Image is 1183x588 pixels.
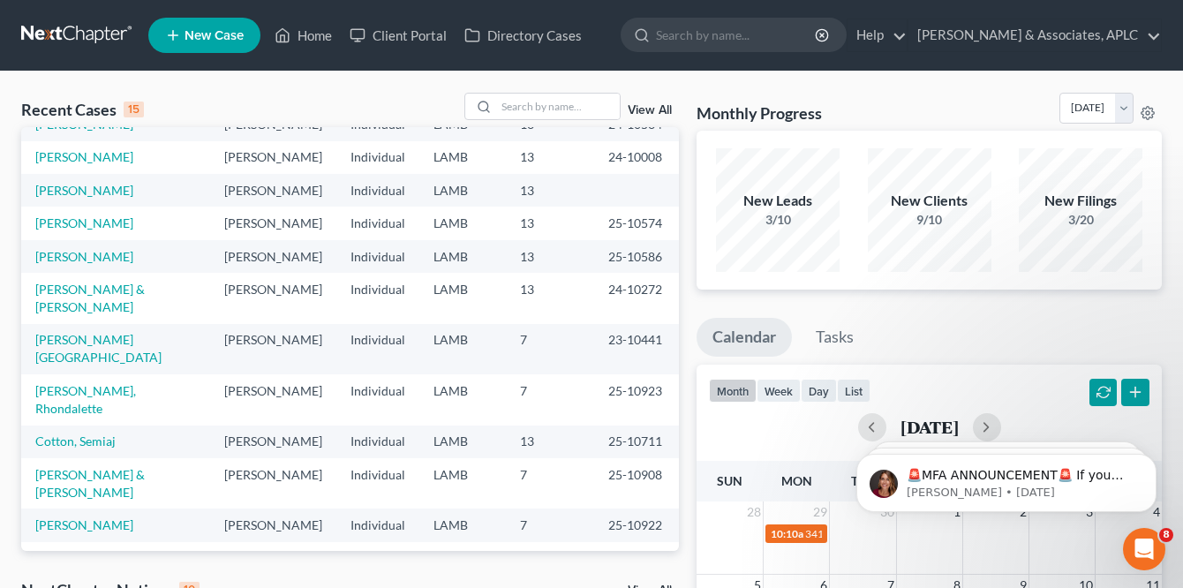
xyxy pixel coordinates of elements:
[1123,528,1165,570] iframe: Intercom live chat
[210,509,336,541] td: [PERSON_NAME]
[336,374,419,425] td: Individual
[868,191,991,211] div: New Clients
[336,273,419,323] td: Individual
[336,509,419,541] td: Individual
[594,240,679,273] td: 25-10586
[35,433,116,449] a: Cotton, Semiaj
[336,207,419,239] td: Individual
[506,174,594,207] td: 13
[419,458,506,509] td: LAMB
[35,383,136,416] a: [PERSON_NAME], Rhondalette
[800,318,870,357] a: Tasks
[771,527,803,540] span: 10:10a
[419,324,506,374] td: LAMB
[210,324,336,374] td: [PERSON_NAME]
[805,527,976,540] span: 341(a) meeting for [PERSON_NAME]
[848,19,907,51] a: Help
[77,51,296,293] span: 🚨MFA ANNOUNCEMENT🚨 If you are filing [DATE] in [US_STATE] or [US_STATE], you need to have MFA ena...
[419,542,506,575] td: LAMB
[336,141,419,174] td: Individual
[506,374,594,425] td: 7
[594,141,679,174] td: 24-10008
[124,102,144,117] div: 15
[801,379,837,403] button: day
[210,174,336,207] td: [PERSON_NAME]
[21,99,144,120] div: Recent Cases
[35,517,133,532] a: [PERSON_NAME]
[656,19,818,51] input: Search by name...
[35,332,162,365] a: [PERSON_NAME][GEOGRAPHIC_DATA]
[35,282,145,314] a: [PERSON_NAME] & [PERSON_NAME]
[210,426,336,458] td: [PERSON_NAME]
[1159,528,1173,542] span: 8
[210,458,336,509] td: [PERSON_NAME]
[594,374,679,425] td: 25-10923
[35,249,133,264] a: [PERSON_NAME]
[419,141,506,174] td: LAMB
[506,509,594,541] td: 7
[35,149,133,164] a: [PERSON_NAME]
[506,458,594,509] td: 7
[757,379,801,403] button: week
[336,458,419,509] td: Individual
[35,183,133,198] a: [PERSON_NAME]
[35,467,145,500] a: [PERSON_NAME] & [PERSON_NAME]
[210,374,336,425] td: [PERSON_NAME]
[908,19,1161,51] a: [PERSON_NAME] & Associates, APLC
[506,542,594,575] td: 7
[716,211,840,229] div: 3/10
[35,215,133,230] a: [PERSON_NAME]
[496,94,620,119] input: Search by name...
[506,426,594,458] td: 13
[419,207,506,239] td: LAMB
[336,542,419,575] td: Individual
[419,374,506,425] td: LAMB
[811,501,829,523] span: 29
[781,473,812,488] span: Mon
[717,473,742,488] span: Sun
[210,542,336,575] td: [PERSON_NAME]
[35,117,133,132] a: [PERSON_NAME]
[456,19,591,51] a: Directory Cases
[336,426,419,458] td: Individual
[419,240,506,273] td: LAMB
[266,19,341,51] a: Home
[830,417,1183,540] iframe: Intercom notifications message
[506,273,594,323] td: 13
[594,273,679,323] td: 24-10272
[506,240,594,273] td: 13
[341,19,456,51] a: Client Portal
[745,501,763,523] span: 28
[506,141,594,174] td: 13
[697,102,822,124] h3: Monthly Progress
[35,550,133,565] a: [PERSON_NAME]
[210,273,336,323] td: [PERSON_NAME]
[210,207,336,239] td: [PERSON_NAME]
[419,509,506,541] td: LAMB
[506,324,594,374] td: 7
[506,207,594,239] td: 13
[1019,211,1142,229] div: 3/20
[837,379,870,403] button: list
[868,211,991,229] div: 9/10
[594,324,679,374] td: 23-10441
[419,426,506,458] td: LAMB
[594,207,679,239] td: 25-10574
[628,104,672,117] a: View All
[336,240,419,273] td: Individual
[594,426,679,458] td: 25-10711
[709,379,757,403] button: month
[419,174,506,207] td: LAMB
[1019,191,1142,211] div: New Filings
[210,141,336,174] td: [PERSON_NAME]
[419,273,506,323] td: LAMB
[716,191,840,211] div: New Leads
[185,29,244,42] span: New Case
[594,542,679,575] td: 25-10889
[77,68,305,84] p: Message from Katie, sent 10w ago
[594,458,679,509] td: 25-10908
[336,174,419,207] td: Individual
[697,318,792,357] a: Calendar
